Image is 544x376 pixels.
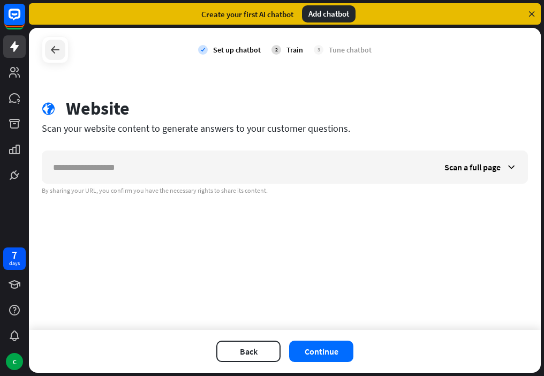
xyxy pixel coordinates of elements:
[42,122,528,134] div: Scan your website content to generate answers to your customer questions.
[286,45,303,55] div: Train
[3,247,26,270] a: 7 days
[9,260,20,267] div: days
[6,353,23,370] div: C
[198,45,208,55] i: check
[66,97,130,119] div: Website
[9,4,41,36] button: Open LiveChat chat widget
[314,45,323,55] div: 3
[42,102,55,116] i: globe
[289,341,353,362] button: Continue
[302,5,356,22] div: Add chatbot
[213,45,261,55] div: Set up chatbot
[201,9,293,19] div: Create your first AI chatbot
[216,341,281,362] button: Back
[42,186,528,195] div: By sharing your URL, you confirm you have the necessary rights to share its content.
[444,162,501,172] span: Scan a full page
[329,45,372,55] div: Tune chatbot
[12,250,17,260] div: 7
[271,45,281,55] div: 2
